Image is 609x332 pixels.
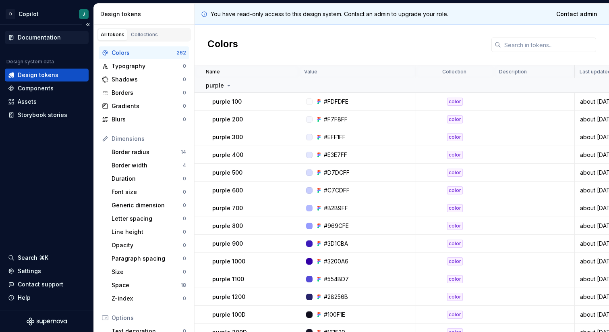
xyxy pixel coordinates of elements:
[324,311,345,319] div: #100F1E
[112,201,183,209] div: Generic dimension
[551,7,603,21] a: Contact admin
[499,69,527,75] p: Description
[108,199,189,212] a: Generic dimension0
[183,175,186,182] div: 0
[212,311,246,319] p: purple 100D
[108,186,189,198] a: Font size0
[112,268,183,276] div: Size
[18,33,61,42] div: Documentation
[324,257,348,265] div: #3200A6
[304,69,317,75] p: Value
[18,84,54,92] div: Components
[5,95,89,108] a: Assets
[447,151,463,159] div: color
[108,279,189,292] a: Space18
[18,294,31,302] div: Help
[112,241,183,249] div: Opacity
[324,275,349,283] div: #554BD7
[112,215,183,223] div: Letter spacing
[183,63,186,69] div: 0
[183,116,186,123] div: 0
[183,90,186,96] div: 0
[324,115,348,123] div: #F7F8FF
[2,5,92,23] button: DCopilotJ
[324,169,350,177] div: #D7DCFF
[183,255,186,262] div: 0
[212,275,244,283] p: purple 1100
[183,242,186,248] div: 0
[5,31,89,44] a: Documentation
[447,133,463,141] div: color
[181,149,186,155] div: 14
[19,10,39,18] div: Copilot
[18,98,37,106] div: Assets
[6,58,54,65] div: Design system data
[447,275,463,283] div: color
[212,257,245,265] p: purple 1000
[5,278,89,291] button: Contact support
[112,115,183,123] div: Blurs
[112,294,183,303] div: Z-index
[501,38,596,52] input: Search in tokens...
[99,86,189,99] a: Borders0
[112,75,183,84] div: Shadows
[112,175,183,183] div: Duration
[212,115,243,123] p: purple 200
[442,69,466,75] p: Collection
[27,317,67,326] svg: Supernova Logo
[324,222,349,230] div: #969CFE
[447,293,463,301] div: color
[324,240,348,248] div: #3D1CBA
[324,186,350,194] div: #C7CDFF
[556,10,597,18] span: Contact admin
[100,10,191,18] div: Design tokens
[18,267,41,275] div: Settings
[212,169,242,177] p: purple 500
[6,9,15,19] div: D
[112,148,181,156] div: Border radius
[183,229,186,235] div: 0
[112,188,183,196] div: Font size
[108,159,189,172] a: Border width4
[99,46,189,59] a: Colors262
[112,135,186,143] div: Dimensions
[183,202,186,209] div: 0
[5,69,89,81] a: Design tokens
[324,133,346,141] div: #EFF1FF
[112,62,183,70] div: Typography
[212,240,243,248] p: purple 900
[176,50,186,56] div: 262
[324,293,348,301] div: #28256B
[183,103,186,109] div: 0
[99,73,189,86] a: Shadows0
[447,240,463,248] div: color
[324,98,348,106] div: #FDFDFE
[108,252,189,265] a: Paragraph spacing0
[99,113,189,126] a: Blurs0
[324,204,348,212] div: #B2B9FF
[108,265,189,278] a: Size0
[108,212,189,225] a: Letter spacing0
[108,226,189,238] a: Line height0
[212,98,242,106] p: purple 100
[211,10,448,18] p: You have read-only access to this design system. Contact an admin to upgrade your role.
[131,31,158,38] div: Collections
[5,109,89,121] a: Storybook stories
[183,76,186,83] div: 0
[18,280,63,288] div: Contact support
[5,265,89,278] a: Settings
[112,161,183,169] div: Border width
[207,38,238,52] h2: Colors
[112,102,183,110] div: Gradients
[212,293,245,301] p: purple 1200
[99,60,189,73] a: Typography0
[447,257,463,265] div: color
[112,49,176,57] div: Colors
[112,314,186,322] div: Options
[447,222,463,230] div: color
[324,151,347,159] div: #E3E7FF
[212,222,243,230] p: purple 800
[5,82,89,95] a: Components
[183,269,186,275] div: 0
